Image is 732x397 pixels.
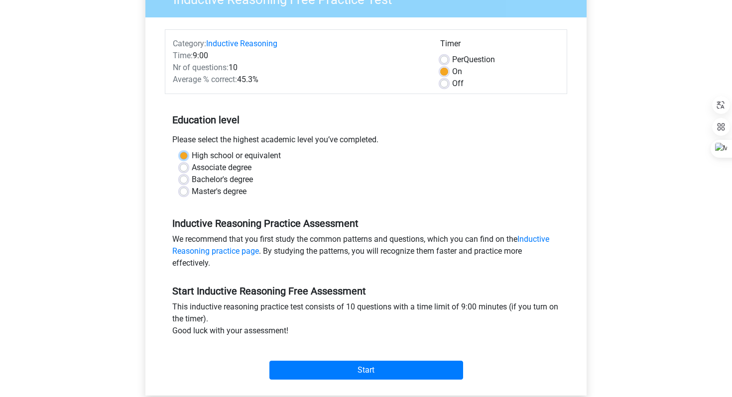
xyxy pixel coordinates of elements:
div: This inductive reasoning practice test consists of 10 questions with a time limit of 9:00 minutes... [165,301,567,341]
input: Start [269,361,463,380]
div: 10 [165,62,433,74]
label: High school or equivalent [192,150,281,162]
a: Inductive Reasoning [206,39,277,48]
span: Per [452,55,464,64]
label: Off [452,78,464,90]
span: Category: [173,39,206,48]
div: 9:00 [165,50,433,62]
span: Nr of questions: [173,63,229,72]
div: We recommend that you first study the common patterns and questions, which you can find on the . ... [165,233,567,273]
div: Timer [440,38,559,54]
label: On [452,66,462,78]
h5: Education level [172,110,560,130]
div: Please select the highest academic level you’ve completed. [165,134,567,150]
span: Average % correct: [173,75,237,84]
span: Time: [173,51,193,60]
label: Bachelor's degree [192,174,253,186]
label: Associate degree [192,162,251,174]
label: Question [452,54,495,66]
h5: Inductive Reasoning Practice Assessment [172,217,560,229]
div: 45.3% [165,74,433,86]
label: Master's degree [192,186,246,198]
h5: Start Inductive Reasoning Free Assessment [172,285,560,297]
